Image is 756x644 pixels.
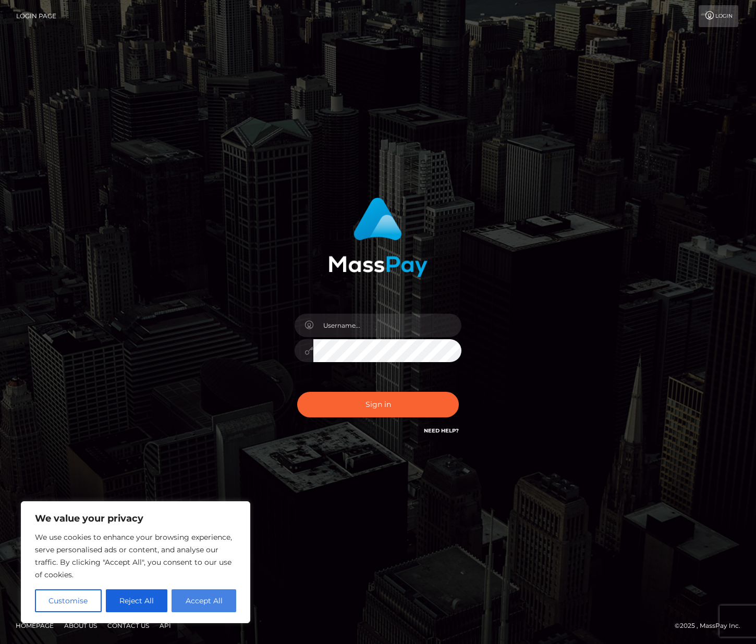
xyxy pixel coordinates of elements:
[16,5,56,27] a: Login Page
[297,392,459,417] button: Sign in
[60,617,101,634] a: About Us
[155,617,175,634] a: API
[424,427,459,434] a: Need Help?
[35,531,236,581] p: We use cookies to enhance your browsing experience, serve personalised ads or content, and analys...
[328,197,428,277] img: MassPay Login
[35,512,236,525] p: We value your privacy
[106,589,168,612] button: Reject All
[172,589,236,612] button: Accept All
[103,617,153,634] a: Contact Us
[11,617,58,634] a: Homepage
[21,501,250,623] div: We value your privacy
[675,620,748,631] div: © 2025 , MassPay Inc.
[35,589,102,612] button: Customise
[313,314,461,337] input: Username...
[699,5,738,27] a: Login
